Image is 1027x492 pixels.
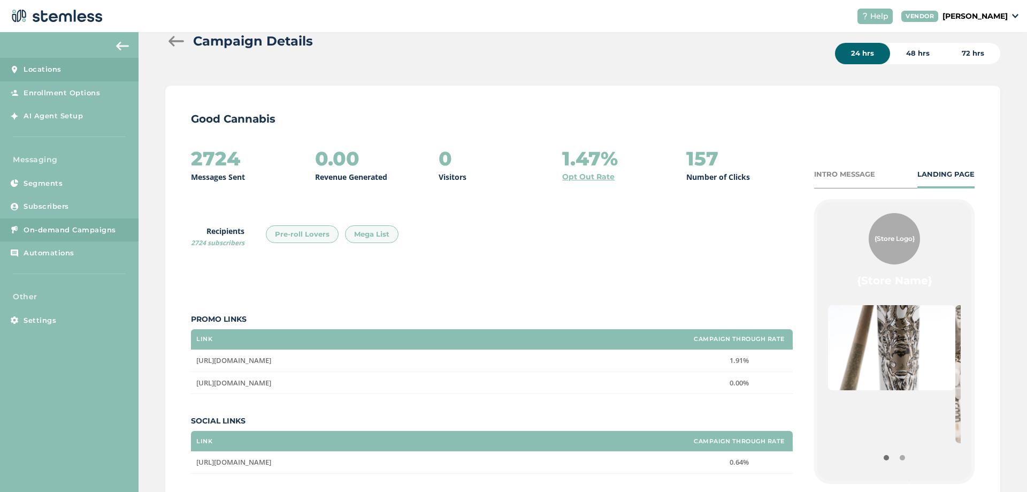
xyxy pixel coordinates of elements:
[1012,14,1018,18] img: icon_down-arrow-small-66adaf34.svg
[24,88,100,99] span: Enrollment Options
[191,314,793,325] label: Promo Links
[196,355,271,365] span: [URL][DOMAIN_NAME]
[862,13,868,19] img: icon-help-white-03924b79.svg
[835,43,890,64] div: 24 hrs
[193,32,313,51] h2: Campaign Details
[730,378,749,388] span: 0.00%
[691,356,787,365] label: 1.91%
[24,178,63,189] span: Segments
[196,378,271,388] span: [URL][DOMAIN_NAME]
[878,450,894,466] button: Item 0
[686,171,750,183] p: Number of Clicks
[24,64,62,75] span: Locations
[691,458,787,467] label: 0.64%
[439,171,466,183] p: Visitors
[857,273,932,288] label: {Store Name}
[196,438,212,445] label: Link
[694,438,785,445] label: Campaign Through Rate
[917,169,975,180] div: LANDING PAGE
[116,42,129,50] img: icon-arrow-back-accent-c549486e.svg
[196,457,271,467] span: [URL][DOMAIN_NAME]
[946,43,1000,64] div: 72 hrs
[828,305,955,390] img: pqNgwyJ2WjmK9ANGVfjfnR4JQjrF7dN6OlhT4Yne.jpg
[686,148,718,169] h2: 157
[345,225,398,244] div: Mega List
[191,225,244,248] label: Recipients
[191,171,245,183] p: Messages Sent
[9,5,103,27] img: logo-dark-0685b13c.svg
[875,234,915,244] span: {Store Logo}
[191,111,975,126] p: Good Cannabis
[730,457,749,467] span: 0.64%
[890,43,946,64] div: 48 hrs
[562,148,618,169] h2: 1.47%
[562,171,615,183] a: Opt Out Rate
[870,11,888,22] span: Help
[814,169,875,180] div: INTRO MESSAGE
[942,11,1008,22] p: [PERSON_NAME]
[24,111,83,122] span: AI Agent Setup
[196,458,680,467] label: https://www.instagram.com/goodakcannabis/
[266,225,339,244] div: Pre-roll Lovers
[24,248,74,259] span: Automations
[196,379,680,388] label: https://www.instagram.com/goodakcannabis/
[894,450,910,466] button: Item 1
[191,415,793,427] label: Social Links
[196,336,212,343] label: Link
[730,355,749,365] span: 1.91%
[691,379,787,388] label: 0.00%
[974,441,1027,492] iframe: Chat Widget
[24,315,56,326] span: Settings
[191,238,244,247] span: 2724 subscribers
[191,148,240,169] h2: 2724
[24,225,116,236] span: On-demand Campaigns
[315,171,387,183] p: Revenue Generated
[439,148,452,169] h2: 0
[196,356,680,365] label: https://www.goodalaska.com/order-online
[694,336,785,343] label: Campaign Through Rate
[901,11,938,22] div: VENDOR
[24,201,69,212] span: Subscribers
[315,148,359,169] h2: 0.00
